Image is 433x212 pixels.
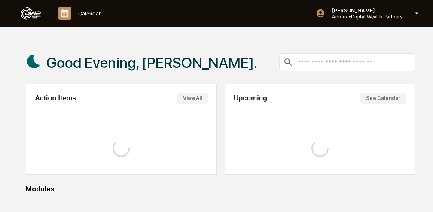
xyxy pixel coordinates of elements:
[234,94,267,102] h2: Upcoming
[325,14,403,20] p: Admin • Digital Wealth Partners
[35,94,76,102] h2: Action Items
[46,54,257,71] h1: Good Evening, [PERSON_NAME].
[360,93,406,104] button: See Calendar
[26,185,415,193] div: Modules
[71,10,105,17] p: Calendar
[21,7,41,20] img: logo
[177,93,208,104] button: View All
[325,7,403,14] p: [PERSON_NAME]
